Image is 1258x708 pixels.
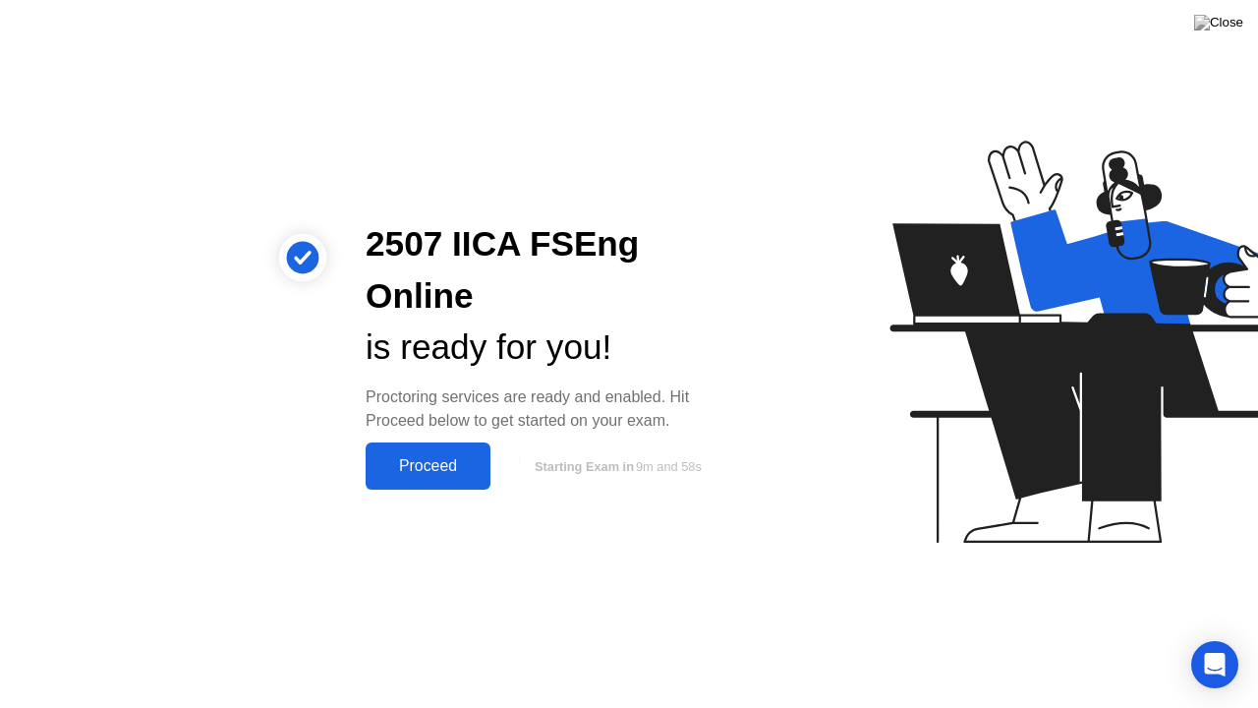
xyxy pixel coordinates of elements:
[500,447,731,485] button: Starting Exam in9m and 58s
[366,218,731,323] div: 2507 IICA FSEng Online
[1191,641,1238,688] div: Open Intercom Messenger
[366,385,731,433] div: Proctoring services are ready and enabled. Hit Proceed below to get started on your exam.
[636,459,702,474] span: 9m and 58s
[366,322,731,374] div: is ready for you!
[366,442,490,490] button: Proceed
[1194,15,1243,30] img: Close
[372,457,485,475] div: Proceed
